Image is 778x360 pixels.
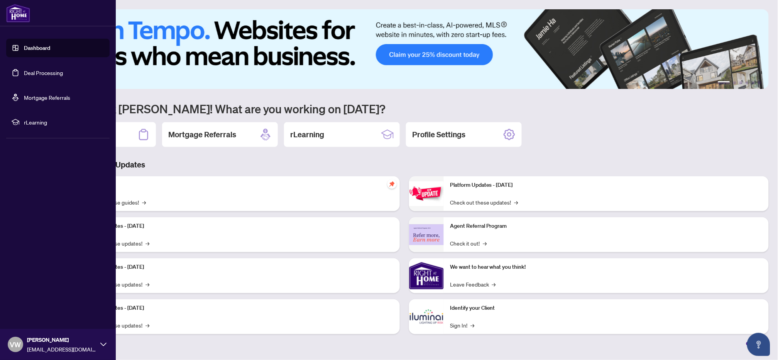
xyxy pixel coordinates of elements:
p: Platform Updates - [DATE] [81,263,394,271]
a: Dashboard [24,44,50,51]
img: Identify your Client [409,299,444,334]
a: Mortgage Referrals [24,94,70,101]
span: → [145,321,149,329]
a: Sign In!→ [450,321,474,329]
a: Deal Processing [24,69,63,76]
span: VW [10,339,21,350]
span: rLearning [24,118,104,126]
h1: Welcome back [PERSON_NAME]! What are you working on [DATE]? [40,101,769,116]
h2: rLearning [290,129,324,140]
button: 5 [752,81,755,84]
h3: Brokerage & Industry Updates [40,159,769,170]
a: Check out these updates!→ [450,198,518,206]
p: Self-Help [81,181,394,189]
span: → [145,280,149,288]
p: Platform Updates - [DATE] [81,304,394,312]
span: → [492,280,496,288]
p: Agent Referral Program [450,222,763,230]
span: [PERSON_NAME] [27,336,96,344]
h2: Profile Settings [412,129,465,140]
span: → [514,198,518,206]
p: We want to hear what you think! [450,263,763,271]
img: logo [6,4,30,22]
h2: Mortgage Referrals [168,129,236,140]
button: 3 [739,81,742,84]
p: Identify your Client [450,304,763,312]
button: Open asap [747,333,770,356]
img: Agent Referral Program [409,224,444,246]
img: We want to hear what you think! [409,258,444,293]
span: [EMAIL_ADDRESS][DOMAIN_NAME] [27,345,96,353]
img: Slide 0 [40,9,769,89]
span: → [470,321,474,329]
span: pushpin [387,179,397,189]
button: 4 [746,81,749,84]
span: → [142,198,146,206]
button: 2 [733,81,736,84]
p: Platform Updates - [DATE] [81,222,394,230]
a: Check it out!→ [450,239,487,247]
img: Platform Updates - June 23, 2025 [409,181,444,206]
span: → [483,239,487,247]
p: Platform Updates - [DATE] [450,181,763,189]
button: 6 [758,81,761,84]
button: 1 [718,81,730,84]
a: Leave Feedback→ [450,280,496,288]
span: → [145,239,149,247]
